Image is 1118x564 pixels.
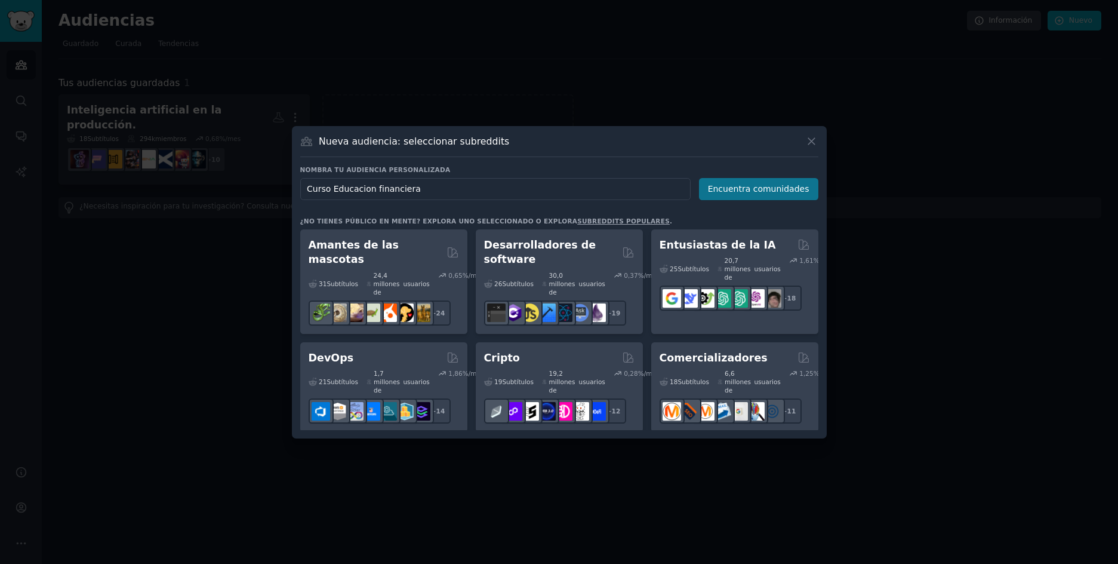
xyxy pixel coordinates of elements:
font: Comercializadores [660,352,768,364]
font: 14 [436,407,445,415]
font: 6,6 millones de [725,370,751,394]
img: Inteligencia artificial [763,289,781,308]
font: DevOps [309,352,354,364]
img: marketing de contenidos [663,402,681,421]
font: %/mes [463,272,484,279]
font: 1,61 [799,257,813,264]
img: aws_cdk [395,402,414,421]
img: desfiblockchain [554,402,572,421]
font: Desarrolladores de software [484,239,596,266]
font: 25 [670,265,677,272]
font: 31 [319,280,327,287]
font: usuarios [403,378,429,385]
img: GoogleGeminiAI [663,289,681,308]
a: subreddits populares [577,217,670,225]
img: Docker_DevOps [345,402,364,421]
font: 19,2 millones de [549,370,575,394]
font: 18 [787,295,796,302]
img: Marketing en línea [763,402,781,421]
font: 1,7 millones de [374,370,400,394]
img: Búsqueda profunda [679,289,698,308]
img: herpetología [312,304,330,322]
font: 21 [319,378,327,385]
img: Ingenieros de plataforma [412,402,430,421]
img: AskMarketing [696,402,714,421]
img: Programación de iOS [537,304,556,322]
font: Subtítulos [327,280,358,287]
font: Nombra tu audiencia personalizada [300,166,451,173]
font: 24 [436,309,445,317]
font: Amantes de las mascotas [309,239,399,266]
font: 0,28 [624,370,637,377]
font: 20,7 millones de [725,257,751,281]
img: OpenAIDev [746,289,765,308]
font: %/mes [638,272,660,279]
font: 18 [670,378,677,385]
font: 11 [787,407,796,415]
button: Encuentra comunidades [699,178,818,200]
img: ethstaker [520,402,539,421]
img: Expertos certificados por AWS [328,402,347,421]
font: %/mes [463,370,484,377]
font: 0,65 [448,272,462,279]
font: ¿No tienes público en mente? Explora uno seleccionado o explora [300,217,578,225]
img: geckos leopardo [345,304,364,322]
font: Subtítulos [677,265,709,272]
font: 30,0 millones de [549,272,575,296]
font: Subtítulos [502,280,534,287]
img: aprender javascript [520,304,539,322]
font: usuarios [403,280,429,287]
font: 19 [612,309,621,317]
font: Subtítulos [502,378,534,385]
img: reactivo nativo [554,304,572,322]
img: Enlaces de DevOps [362,402,380,421]
font: Encuentra comunidades [708,184,809,194]
img: indicaciones de chatgpt [729,289,748,308]
font: 1,86 [448,370,462,377]
font: Entusiastas de la IA [660,239,776,251]
img: 0xPolígono [504,402,522,421]
img: cacatúa ninfa [378,304,397,322]
img: csharp [504,304,522,322]
img: chatgpt_promptDiseño [713,289,731,308]
font: %/mes [814,370,835,377]
font: . [670,217,672,225]
font: 12 [612,407,621,415]
font: usuarios [754,265,780,272]
input: Elija un nombre corto, como "Comerciantes digitales" o "Cinéfilos". [300,178,691,200]
img: web3 [537,402,556,421]
font: usuarios [578,378,605,385]
font: Nueva audiencia: seleccionar subreddits [319,136,509,147]
font: %/mes [638,370,660,377]
img: Investigación de marketing [746,402,765,421]
img: tortuga [362,304,380,322]
img: ingeniería de plataformas [378,402,397,421]
font: 26 [494,280,502,287]
font: %/mes [814,257,835,264]
font: usuarios [754,378,780,385]
img: Pregúntale a Ciencias de la Computación [571,304,589,322]
font: 24,4 millones de [374,272,400,296]
img: software [487,304,506,322]
img: pitón bola [328,304,347,322]
font: 19 [494,378,502,385]
img: Consejos para mascotas [395,304,414,322]
font: 1,25 [799,370,813,377]
img: elixir [587,304,606,322]
img: finanzas et [487,402,506,421]
font: Cripto [484,352,520,364]
img: anuncios de Google [729,402,748,421]
img: Marketing por correo electrónico [713,402,731,421]
img: gran SEO [679,402,698,421]
font: usuarios [578,280,605,287]
img: CriptoNoticias [571,402,589,421]
font: Subtítulos [677,378,709,385]
font: 0,37 [624,272,637,279]
img: Catálogo de herramientas de IA [696,289,714,308]
img: defi_ [587,402,606,421]
font: Subtítulos [327,378,358,385]
img: raza de perro [412,304,430,322]
img: azuredevops [312,402,330,421]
